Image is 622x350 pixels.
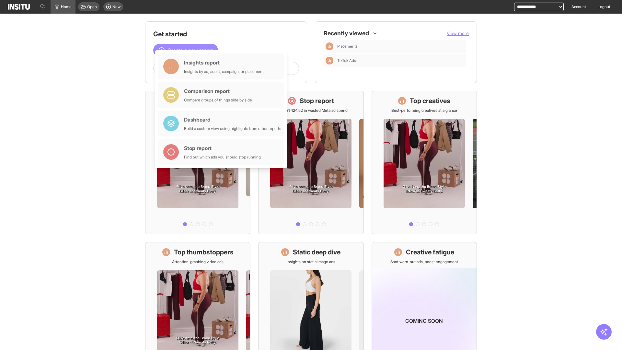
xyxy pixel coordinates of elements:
[258,91,363,234] a: Stop reportSave £31,424.52 in wasted Meta ad spend
[184,69,264,74] div: Insights by ad, adset, campaign, or placement
[153,29,299,39] h1: Get started
[184,155,261,160] div: Find out which ads you should stop running
[184,144,261,152] div: Stop report
[337,44,464,49] span: Placements
[326,57,333,64] div: Insights
[174,248,234,257] h1: Top thumbstoppers
[287,259,335,264] p: Insights on static image ads
[61,4,72,9] span: Home
[8,4,30,10] img: Logo
[184,116,281,123] div: Dashboard
[326,42,333,50] div: Insights
[300,96,334,105] h1: Stop report
[391,108,457,113] p: Best-performing creatives at a glance
[112,4,121,9] span: New
[410,96,450,105] h1: Top creatives
[172,259,224,264] p: Attention-grabbing video ads
[184,98,252,103] div: Compare groups of things side by side
[447,30,469,37] button: View more
[337,58,356,63] span: TikTok Ads
[447,30,469,36] span: View more
[184,59,264,66] div: Insights report
[87,4,97,9] span: Open
[337,44,358,49] span: Placements
[274,108,348,113] p: Save £31,424.52 in wasted Meta ad spend
[337,58,464,63] span: TikTok Ads
[372,91,477,234] a: Top creativesBest-performing creatives at a glance
[184,87,252,95] div: Comparison report
[153,44,218,57] button: Create a new report
[184,126,281,131] div: Build a custom view using highlights from other reports
[167,46,213,54] span: Create a new report
[293,248,340,257] h1: Static deep dive
[145,91,250,234] a: What's live nowSee all active ads instantly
